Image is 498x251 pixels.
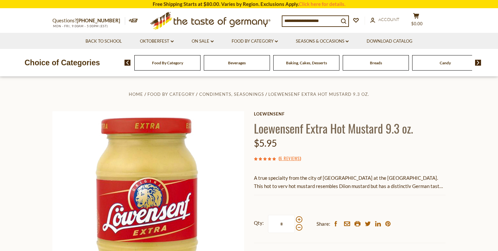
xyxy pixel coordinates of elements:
[77,17,120,23] a: [PHONE_NUMBER]
[268,215,295,233] input: Qty:
[199,92,264,97] a: Condiments, Seasonings
[280,155,300,162] a: 6 Reviews
[278,155,301,161] span: ( )
[268,92,369,97] a: Loewensenf Extra Hot Mustard 9.3 oz.
[125,60,131,66] img: previous arrow
[232,38,278,45] a: Food By Category
[378,17,399,22] span: Account
[370,60,382,65] a: Breads
[147,92,195,97] a: Food By Category
[296,38,349,45] a: Seasons & Occasions
[367,38,412,45] a: Download Catalog
[254,174,446,190] p: A true specialty from the city of [GEOGRAPHIC_DATA] at the [GEOGRAPHIC_DATA]. This hot to very ho...
[140,38,174,45] a: Oktoberfest
[440,60,451,65] a: Candy
[129,92,143,97] a: Home
[286,60,327,65] a: Baking, Cakes, Desserts
[254,137,277,149] span: $5.95
[406,13,426,29] button: $0.00
[254,121,446,136] h1: Loewensenf Extra Hot Mustard 9.3 oz.
[228,60,246,65] a: Beverages
[52,16,125,25] p: Questions?
[192,38,214,45] a: On Sale
[86,38,122,45] a: Back to School
[411,21,423,26] span: $0.00
[152,60,183,65] a: Food By Category
[299,1,345,7] a: Click here for details.
[316,220,330,228] span: Share:
[254,111,446,116] a: Loewensenf
[370,16,399,23] a: Account
[475,60,481,66] img: next arrow
[52,24,108,28] span: MON - FRI, 9:00AM - 5:00PM (EST)
[254,219,264,227] strong: Qty:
